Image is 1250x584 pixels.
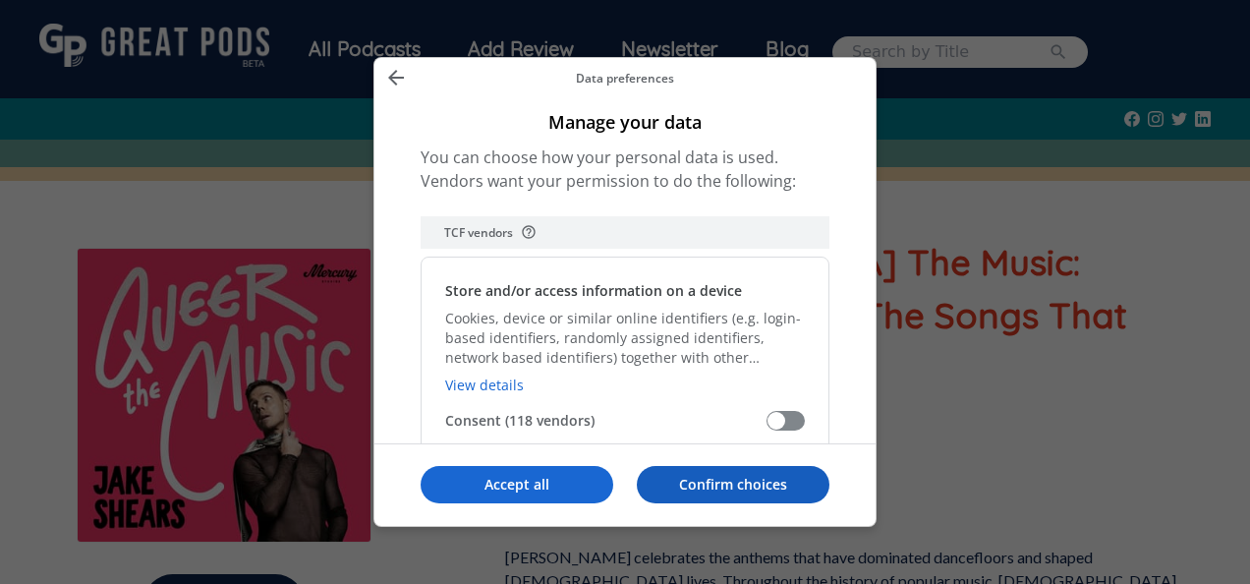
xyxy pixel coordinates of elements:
[421,466,613,503] button: Accept all
[445,411,767,431] span: Consent (118 vendors)
[445,281,742,301] h2: Store and/or access information on a device
[637,466,829,503] button: Confirm choices
[421,146,829,193] p: You can choose how your personal data is used. Vendors want your permission to do the following:
[378,65,414,90] button: Back
[521,224,537,240] button: This vendor is registered with the IAB Europe Transparency and Consent Framework and subject to i...
[414,70,836,87] p: Data preferences
[373,57,877,526] div: Manage your data
[444,224,513,241] p: TCF vendors
[445,376,524,394] a: View details, Store and/or access information on a device
[421,110,829,134] h1: Manage your data
[637,475,829,495] p: Confirm choices
[421,475,613,495] p: Accept all
[445,309,805,368] p: Cookies, device or similar online identifiers (e.g. login-based identifiers, randomly assigned id...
